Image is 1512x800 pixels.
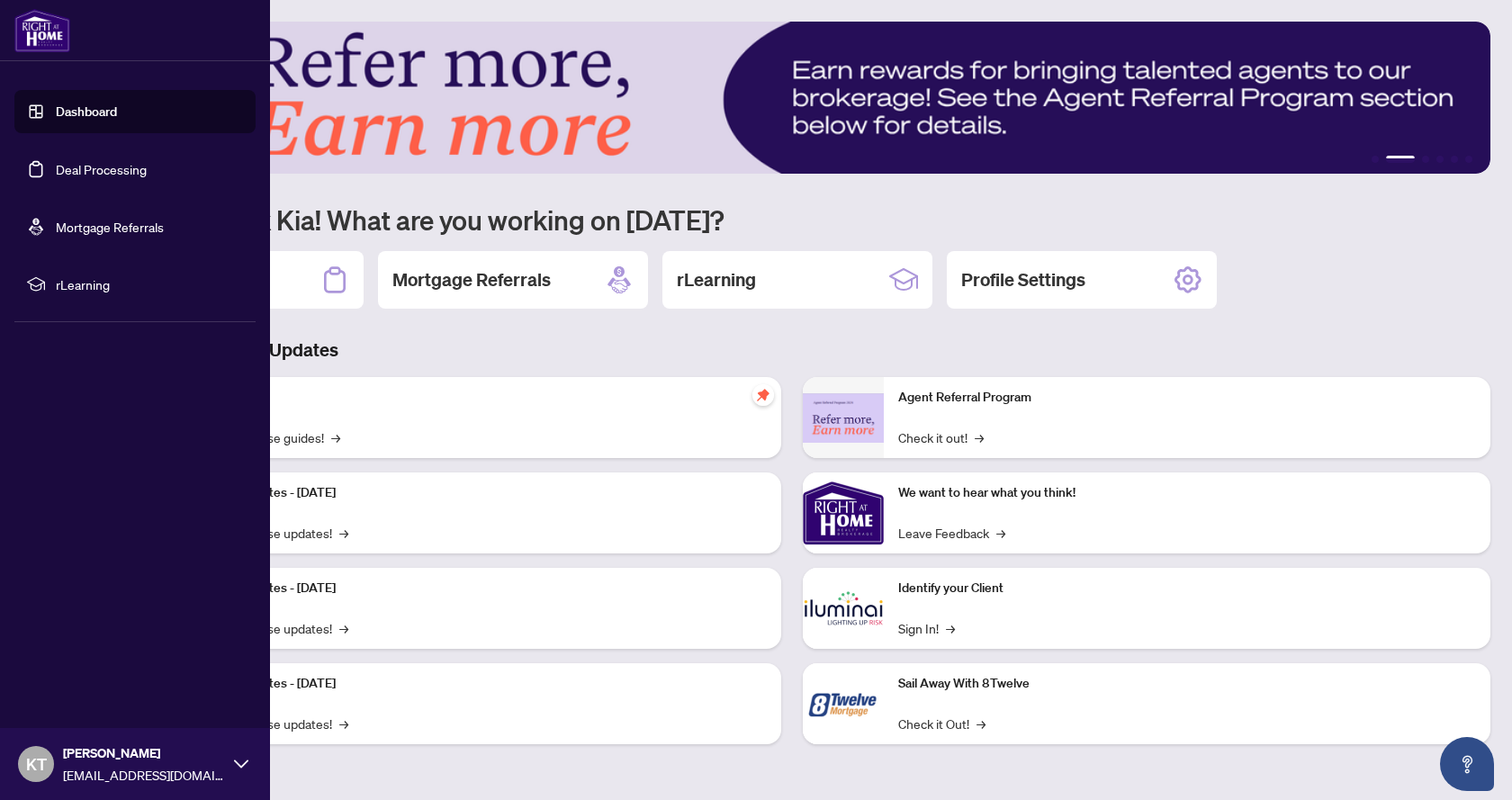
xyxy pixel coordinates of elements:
[996,523,1005,543] span: →
[898,427,984,447] a: Check it out!→
[898,388,1476,408] p: Agent Referral Program
[63,765,225,785] span: [EMAIL_ADDRESS][DOMAIN_NAME]
[1386,156,1415,163] button: 2
[56,274,243,294] span: rLearning
[339,618,348,638] span: →
[94,337,1490,363] h3: Brokerage & Industry Updates
[898,579,1476,598] p: Identify your Client
[898,714,985,733] a: Check it Out!→
[1440,737,1494,791] button: Open asap
[961,267,1085,292] h2: Profile Settings
[803,568,884,649] img: Identify your Client
[392,267,551,292] h2: Mortgage Referrals
[803,663,884,744] img: Sail Away With 8Twelve
[898,523,1005,543] a: Leave Feedback→
[803,393,884,443] img: Agent Referral Program
[1451,156,1458,163] button: 5
[1465,156,1472,163] button: 6
[339,714,348,733] span: →
[898,618,955,638] a: Sign In!→
[976,714,985,733] span: →
[752,384,774,406] span: pushpin
[56,219,164,235] a: Mortgage Referrals
[94,202,1490,237] h1: Welcome back Kia! What are you working on [DATE]?
[189,579,767,598] p: Platform Updates - [DATE]
[975,427,984,447] span: →
[189,388,767,408] p: Self-Help
[1436,156,1444,163] button: 4
[63,743,225,763] span: [PERSON_NAME]
[189,483,767,503] p: Platform Updates - [DATE]
[189,674,767,694] p: Platform Updates - [DATE]
[677,267,756,292] h2: rLearning
[339,523,348,543] span: →
[94,22,1490,174] img: Slide 1
[898,483,1476,503] p: We want to hear what you think!
[26,751,47,777] span: KT
[946,618,955,638] span: →
[1422,156,1429,163] button: 3
[803,472,884,553] img: We want to hear what you think!
[14,9,70,52] img: logo
[1372,156,1379,163] button: 1
[56,161,147,177] a: Deal Processing
[56,103,117,120] a: Dashboard
[331,427,340,447] span: →
[898,674,1476,694] p: Sail Away With 8Twelve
